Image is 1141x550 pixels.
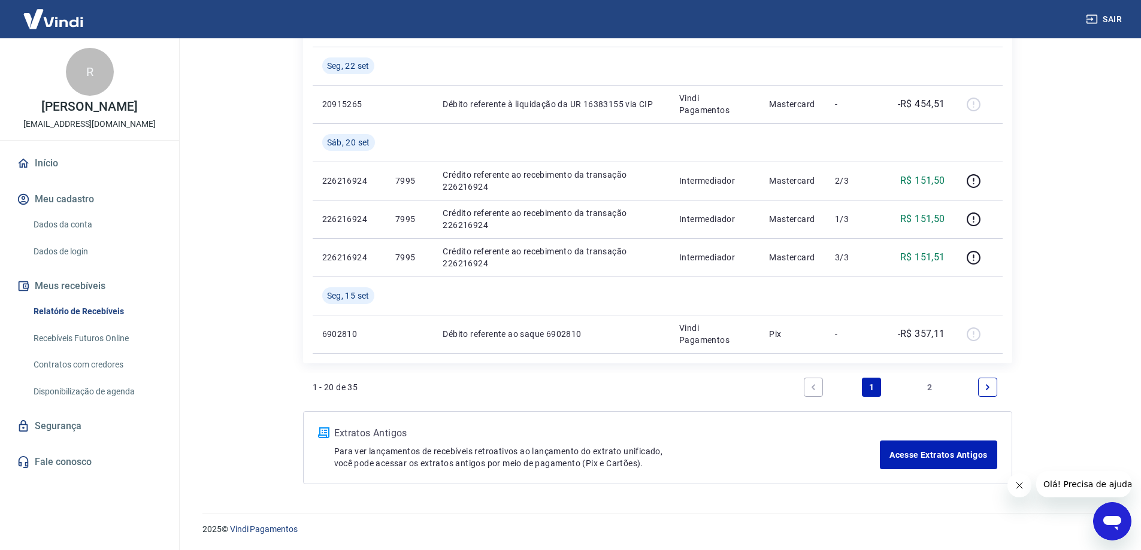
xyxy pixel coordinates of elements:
p: Intermediador [679,251,750,263]
p: 20915265 [322,98,376,110]
button: Sair [1084,8,1127,31]
p: Mastercard [769,251,816,263]
p: Débito referente ao saque 6902810 [443,328,660,340]
p: [EMAIL_ADDRESS][DOMAIN_NAME] [23,118,156,130]
p: Vindi Pagamentos [679,92,750,116]
a: Início [14,150,165,177]
p: Crédito referente ao recebimento da transação 226216924 [443,207,660,231]
p: Débito referente à liquidação da UR 16383155 via CIP [443,98,660,110]
p: 226216924 [322,175,376,187]
a: Dados de login [29,239,165,264]
p: R$ 151,51 [900,250,945,265]
p: Mastercard [769,175,816,187]
p: - [835,328,870,340]
p: Mastercard [769,98,816,110]
p: Extratos Antigos [334,426,880,440]
p: -R$ 454,51 [898,97,945,111]
p: [PERSON_NAME] [41,101,137,113]
p: 2/3 [835,175,870,187]
p: Intermediador [679,175,750,187]
a: Disponibilização de agenda [29,379,165,404]
a: Relatório de Recebíveis [29,299,165,324]
a: Previous page [804,378,823,397]
p: Vindi Pagamentos [679,322,750,346]
p: 1 - 20 de 35 [313,381,358,393]
a: Fale conosco [14,449,165,475]
p: 3/3 [835,251,870,263]
p: R$ 151,50 [900,212,945,226]
a: Next page [978,378,997,397]
p: Mastercard [769,213,816,225]
a: Page 1 is your current page [862,378,881,397]
a: Vindi Pagamentos [230,524,298,534]
p: 226216924 [322,213,376,225]
p: 7995 [395,213,423,225]
p: Para ver lançamentos de recebíveis retroativos ao lançamento do extrato unificado, você pode aces... [334,445,880,469]
img: ícone [318,427,329,438]
a: Recebíveis Futuros Online [29,326,165,351]
p: 6902810 [322,328,376,340]
p: - [835,98,870,110]
p: 7995 [395,175,423,187]
p: Pix [769,328,816,340]
span: Seg, 15 set [327,290,370,302]
span: Olá! Precisa de ajuda? [7,8,101,18]
button: Meus recebíveis [14,273,165,299]
span: Sáb, 20 set [327,136,370,148]
img: Vindi [14,1,92,37]
button: Meu cadastro [14,186,165,212]
span: Seg, 22 set [327,60,370,72]
ul: Pagination [799,373,1003,402]
p: 226216924 [322,251,376,263]
iframe: Mensagem da empresa [1036,471,1131,497]
p: 1/3 [835,213,870,225]
p: 2025 © [202,523,1112,536]
iframe: Botão para abrir a janela de mensagens [1093,502,1131,540]
p: Intermediador [679,213,750,225]
a: Page 2 [920,378,939,397]
a: Contratos com credores [29,353,165,377]
p: Crédito referente ao recebimento da transação 226216924 [443,169,660,193]
iframe: Fechar mensagem [1007,473,1031,497]
a: Acesse Extratos Antigos [880,440,997,469]
p: R$ 151,50 [900,174,945,188]
p: 7995 [395,251,423,263]
p: -R$ 357,11 [898,327,945,341]
p: Crédito referente ao recebimento da transação 226216924 [443,245,660,269]
div: R [66,48,114,96]
a: Segurança [14,413,165,439]
a: Dados da conta [29,212,165,237]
